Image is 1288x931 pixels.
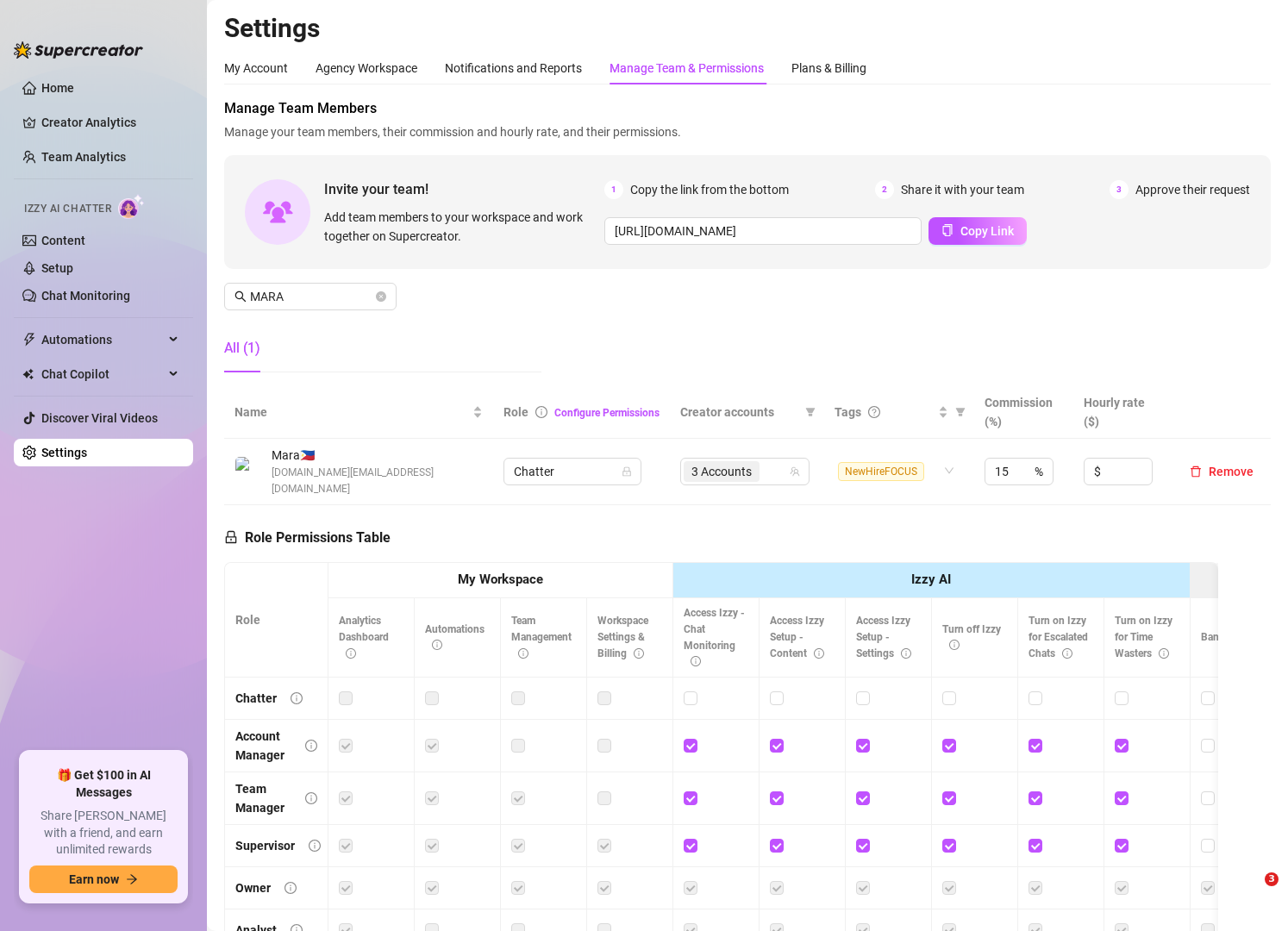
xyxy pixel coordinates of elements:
span: filter [802,399,819,425]
span: Izzy AI Chatter [24,201,111,217]
span: Turn on Izzy for Escalated Chats [1029,615,1088,659]
a: Chat Monitoring [41,289,130,303]
strong: Izzy AI [911,572,951,587]
span: 3 Accounts [684,461,760,482]
span: info-circle [634,648,644,659]
span: Tags [835,403,861,422]
span: info-circle [284,882,297,894]
span: Role [503,405,528,419]
div: Team Manager [235,779,291,817]
span: thunderbolt [22,333,36,347]
span: Team Management [511,615,572,659]
button: close-circle [376,291,386,302]
span: Mara 🇵🇭 [272,446,483,465]
span: Bank [1201,631,1241,643]
span: info-circle [535,406,547,418]
span: info-circle [1159,648,1169,659]
span: Access Izzy - Chat Monitoring [684,607,745,668]
span: info-circle [305,792,317,804]
span: NewHireFOCUS [838,462,924,481]
div: Agency Workspace [316,59,417,78]
span: 3 [1110,180,1129,199]
span: Remove [1209,465,1254,478]
img: Mara [235,457,264,485]
span: question-circle [868,406,880,418]
span: Share [PERSON_NAME] with a friend, and earn unlimited rewards [29,808,178,859]
span: Workspace Settings & Billing [597,615,648,659]
span: arrow-right [126,873,138,885]
span: Approve their request [1135,180,1250,199]
span: info-circle [305,740,317,752]
img: Chat Copilot [22,368,34,380]
img: AI Chatter [118,194,145,219]
a: Configure Permissions [554,407,660,419]
span: delete [1190,465,1202,478]
span: 🎁 Get $100 in AI Messages [29,767,178,801]
div: Notifications and Reports [445,59,582,78]
button: Remove [1183,461,1260,482]
span: Automations [41,326,164,353]
button: Copy Link [928,217,1027,245]
span: info-circle [901,648,911,659]
span: Access Izzy Setup - Settings [856,615,911,659]
th: Hourly rate ($) [1073,386,1172,439]
span: info-circle [949,640,960,650]
div: All (1) [224,338,260,359]
span: lock [224,530,238,544]
div: Plans & Billing [791,59,866,78]
h5: Role Permissions Table [224,528,391,548]
span: 3 Accounts [691,462,752,481]
span: Manage your team members, their commission and hourly rate, and their permissions. [224,122,1271,141]
a: Creator Analytics [41,109,179,136]
span: Invite your team! [324,178,604,200]
span: info-circle [814,648,824,659]
div: Manage Team & Permissions [610,59,764,78]
span: filter [952,399,969,425]
div: Owner [235,878,271,897]
span: info-circle [432,640,442,650]
span: info-circle [1062,648,1072,659]
img: logo-BBDzfeDw.svg [14,41,143,59]
span: Automations [425,623,485,652]
span: 2 [875,180,894,199]
span: 3 [1265,872,1279,886]
a: Discover Viral Videos [41,411,158,425]
div: My Account [224,59,288,78]
span: info-circle [691,656,701,666]
a: Setup [41,261,73,275]
strong: My Workspace [458,572,543,587]
span: Share it with your team [901,180,1024,199]
span: Analytics Dashboard [339,615,389,659]
a: Settings [41,446,87,459]
span: Copy the link from the bottom [630,180,789,199]
span: Chat Copilot [41,360,164,388]
span: Name [234,403,469,422]
a: Team Analytics [41,150,126,164]
span: lock [622,466,632,477]
span: Access Izzy Setup - Content [770,615,824,659]
span: Chatter [514,459,631,484]
span: Add team members to your workspace and work together on Supercreator. [324,208,597,246]
span: info-circle [309,840,321,852]
a: Home [41,81,74,95]
span: team [790,466,800,477]
th: Role [225,563,328,678]
span: search [234,291,247,303]
span: copy [941,224,953,236]
span: filter [805,407,816,417]
span: [DOMAIN_NAME][EMAIL_ADDRESS][DOMAIN_NAME] [272,465,483,497]
input: Search members [250,287,372,306]
span: Turn on Izzy for Time Wasters [1115,615,1172,659]
span: filter [955,407,966,417]
span: info-circle [346,648,356,659]
span: 1 [604,180,623,199]
span: info-circle [291,692,303,704]
span: Creator accounts [680,403,798,422]
th: Name [224,386,493,439]
span: Earn now [69,872,119,886]
h2: Settings [224,12,1271,45]
button: Earn nowarrow-right [29,865,178,893]
th: Commission (%) [974,386,1073,439]
div: Account Manager [235,727,291,765]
